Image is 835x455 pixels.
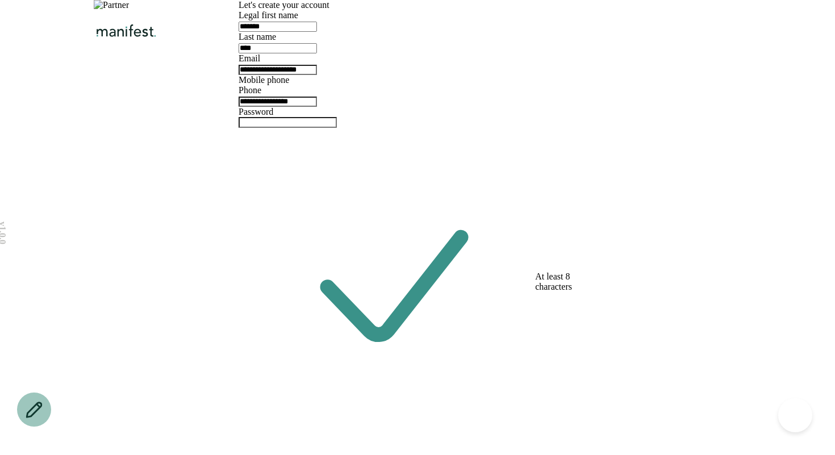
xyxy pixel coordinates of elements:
[239,75,289,85] label: Mobile phone
[239,107,273,116] label: Password
[94,24,159,37] img: Manifest
[94,24,741,40] div: Logo
[239,85,596,95] div: Phone
[535,272,596,292] span: At least 8 characters
[778,398,812,432] iframe: Help Scout Beacon - Open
